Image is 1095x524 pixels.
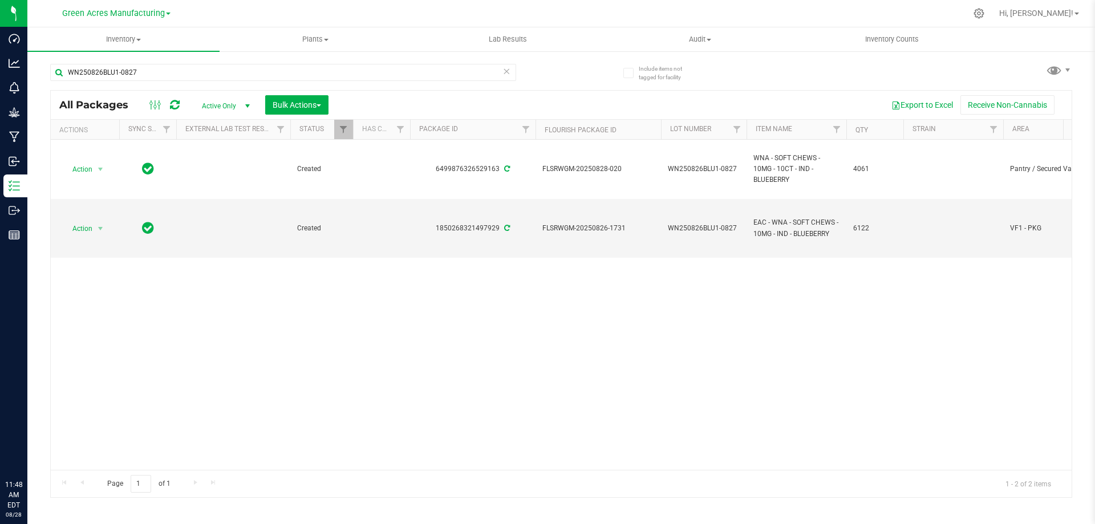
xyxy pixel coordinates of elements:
[131,475,151,493] input: 1
[853,164,897,174] span: 4061
[9,107,20,118] inline-svg: Grow
[408,164,537,174] div: 6499876326529163
[639,64,696,82] span: Include items not tagged for facility
[9,131,20,143] inline-svg: Manufacturing
[297,164,346,174] span: Created
[756,125,792,133] a: Item Name
[9,33,20,44] inline-svg: Dashboard
[62,9,165,18] span: Green Acres Manufacturing
[884,95,960,115] button: Export to Excel
[185,125,275,133] a: External Lab Test Result
[1010,223,1082,234] span: VF1 - PKG
[9,229,20,241] inline-svg: Reports
[62,221,93,237] span: Action
[299,125,324,133] a: Status
[850,34,934,44] span: Inventory Counts
[11,433,46,467] iframe: Resource center
[545,126,617,134] a: Flourish Package ID
[502,64,510,79] span: Clear
[1012,125,1029,133] a: Area
[27,27,220,51] a: Inventory
[912,125,936,133] a: Strain
[62,161,93,177] span: Action
[94,161,108,177] span: select
[391,120,410,139] a: Filter
[50,64,516,81] input: Search Package ID, Item Name, SKU, Lot or Part Number...
[502,224,510,232] span: Sync from Compliance System
[5,510,22,519] p: 08/28
[353,120,410,140] th: Has COA
[604,27,796,51] a: Audit
[220,27,412,51] a: Plants
[220,34,411,44] span: Plants
[334,120,353,139] a: Filter
[753,153,839,186] span: WNA - SOFT CHEWS - 10MG - 10CT - IND - BLUEBERRY
[157,120,176,139] a: Filter
[128,125,172,133] a: Sync Status
[408,223,537,234] div: 1850268321497929
[5,480,22,510] p: 11:48 AM EDT
[542,223,654,234] span: FLSRWGM-20250826-1731
[412,27,604,51] a: Lab Results
[855,126,868,134] a: Qty
[98,475,180,493] span: Page of 1
[94,221,108,237] span: select
[668,223,740,234] span: WN250826BLU1-0827
[271,120,290,139] a: Filter
[59,99,140,111] span: All Packages
[59,126,115,134] div: Actions
[753,217,839,239] span: EAC - WNA - SOFT CHEWS - 10MG - IND - BLUEBERRY
[297,223,346,234] span: Created
[142,220,154,236] span: In Sync
[517,120,536,139] a: Filter
[9,205,20,216] inline-svg: Outbound
[996,475,1060,492] span: 1 - 2 of 2 items
[999,9,1073,18] span: Hi, [PERSON_NAME]!
[27,34,220,44] span: Inventory
[142,161,154,177] span: In Sync
[853,223,897,234] span: 6122
[9,82,20,94] inline-svg: Monitoring
[9,180,20,192] inline-svg: Inventory
[796,27,988,51] a: Inventory Counts
[1010,164,1082,174] span: Pantry / Secured Vault
[542,164,654,174] span: FLSRWGM-20250828-020
[728,120,747,139] a: Filter
[828,120,846,139] a: Filter
[668,164,740,174] span: WN250826BLU1-0827
[265,95,328,115] button: Bulk Actions
[419,125,458,133] a: Package ID
[605,34,796,44] span: Audit
[502,165,510,173] span: Sync from Compliance System
[960,95,1055,115] button: Receive Non-Cannabis
[9,58,20,69] inline-svg: Analytics
[670,125,711,133] a: Lot Number
[984,120,1003,139] a: Filter
[972,8,986,19] div: Manage settings
[273,100,321,109] span: Bulk Actions
[9,156,20,167] inline-svg: Inbound
[473,34,542,44] span: Lab Results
